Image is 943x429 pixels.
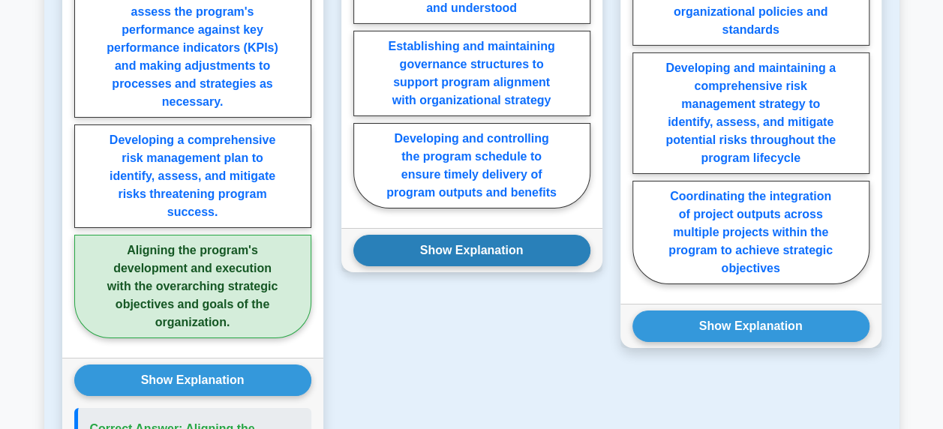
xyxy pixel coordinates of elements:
[632,310,869,342] button: Show Explanation
[353,235,590,266] button: Show Explanation
[632,52,869,174] label: Developing and maintaining a comprehensive risk management strategy to identify, assess, and miti...
[74,235,311,338] label: Aligning the program's development and execution with the overarching strategic objectives and go...
[353,123,590,208] label: Developing and controlling the program schedule to ensure timely delivery of program outputs and ...
[632,181,869,284] label: Coordinating the integration of project outputs across multiple projects within the program to ac...
[74,124,311,228] label: Developing a comprehensive risk management plan to identify, assess, and mitigate risks threateni...
[74,364,311,396] button: Show Explanation
[353,31,590,116] label: Establishing and maintaining governance structures to support program alignment with organization...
